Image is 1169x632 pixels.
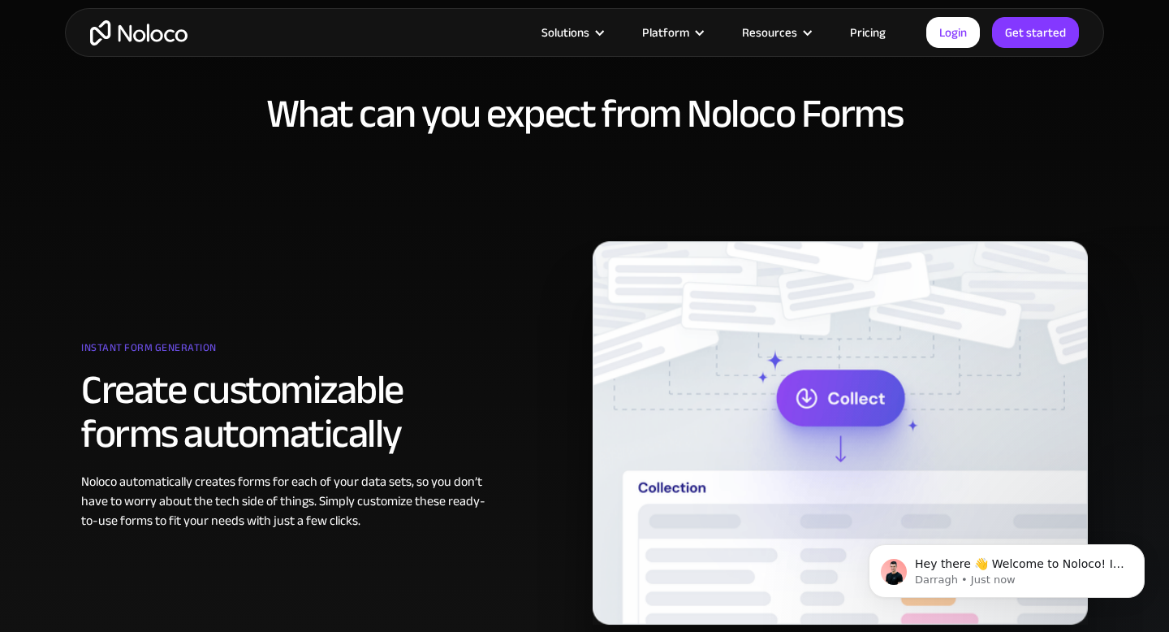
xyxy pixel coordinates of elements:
[81,92,1088,136] h2: What can you expect from Noloco Forms
[926,17,980,48] a: Login
[722,22,830,43] div: Resources
[81,368,491,456] h2: Create customizable forms automatically
[742,22,797,43] div: Resources
[992,17,1079,48] a: Get started
[81,335,491,368] div: Instant form generation
[844,510,1169,624] iframe: Intercom notifications message
[541,22,589,43] div: Solutions
[642,22,689,43] div: Platform
[622,22,722,43] div: Platform
[521,22,622,43] div: Solutions
[830,22,906,43] a: Pricing
[81,472,491,530] div: Noloco automatically creates forms for each of your data sets, so you don’t have to worry about t...
[90,20,188,45] a: home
